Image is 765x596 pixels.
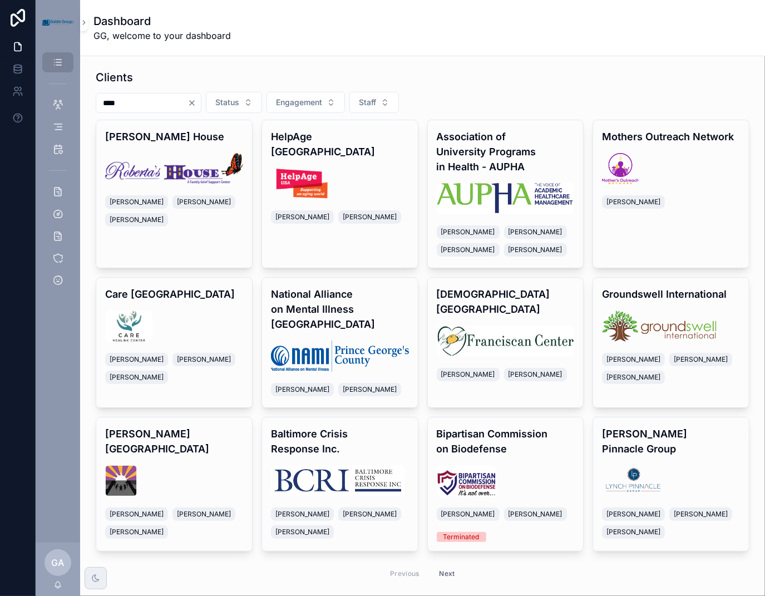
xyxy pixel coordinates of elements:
[606,528,660,536] span: [PERSON_NAME]
[606,510,660,519] span: [PERSON_NAME]
[105,311,152,342] img: logo.jpg
[602,153,639,184] img: logo.png
[593,120,749,268] a: Mothers Outreach Networklogo.png[PERSON_NAME]
[110,510,164,519] span: [PERSON_NAME]
[427,417,584,551] a: Bipartisan Commission on Biodefenselogo.jpg[PERSON_NAME][PERSON_NAME]Terminated
[36,45,80,305] div: scrollable content
[509,510,562,519] span: [PERSON_NAME]
[437,326,575,357] img: logo.jpg
[110,528,164,536] span: [PERSON_NAME]
[606,355,660,364] span: [PERSON_NAME]
[105,129,243,144] h4: [PERSON_NAME] House
[271,129,409,159] h4: HelpAge [GEOGRAPHIC_DATA]
[674,355,728,364] span: [PERSON_NAME]
[437,465,497,496] img: logo.jpg
[271,465,406,496] img: logo.png
[276,97,322,108] span: Engagement
[177,510,231,519] span: [PERSON_NAME]
[271,287,409,332] h4: National Alliance on Mental Illness [GEOGRAPHIC_DATA]
[602,287,740,302] h4: Groundswell International
[509,228,562,237] span: [PERSON_NAME]
[602,311,717,342] img: logo.png
[266,92,345,113] button: Select Button
[427,120,584,268] a: Association of University Programs in Health - AUPHAlogo.png[PERSON_NAME][PERSON_NAME][PERSON_NAM...
[261,120,418,268] a: HelpAge [GEOGRAPHIC_DATA]logo.png[PERSON_NAME][PERSON_NAME]
[443,532,480,542] div: Terminated
[42,19,73,25] img: App logo
[93,13,231,29] h1: Dashboard
[441,228,495,237] span: [PERSON_NAME]
[441,370,495,379] span: [PERSON_NAME]
[206,92,262,113] button: Select Button
[105,153,243,184] img: logo.png
[96,70,133,85] h1: Clients
[271,168,334,199] img: logo.png
[105,426,243,456] h4: [PERSON_NAME][GEOGRAPHIC_DATA]
[105,287,243,302] h4: Care [GEOGRAPHIC_DATA]
[593,277,749,408] a: Groundswell Internationallogo.png[PERSON_NAME][PERSON_NAME][PERSON_NAME]
[96,277,253,408] a: Care [GEOGRAPHIC_DATA]logo.jpg[PERSON_NAME][PERSON_NAME][PERSON_NAME]
[674,510,728,519] span: [PERSON_NAME]
[509,245,562,254] span: [PERSON_NAME]
[271,341,409,372] img: logo.png
[437,129,575,174] h4: Association of University Programs in Health - AUPHA
[359,97,376,108] span: Staff
[432,565,463,582] button: Next
[349,92,399,113] button: Select Button
[93,29,231,42] span: GG, welcome to your dashboard
[441,510,495,519] span: [PERSON_NAME]
[602,129,740,144] h4: Mothers Outreach Network
[437,287,575,317] h4: [DEMOGRAPHIC_DATA][GEOGRAPHIC_DATA]
[177,198,231,206] span: [PERSON_NAME]
[261,417,418,551] a: Baltimore Crisis Response Inc.logo.png[PERSON_NAME][PERSON_NAME][PERSON_NAME]
[110,373,164,382] span: [PERSON_NAME]
[606,198,660,206] span: [PERSON_NAME]
[52,556,65,569] span: GA
[441,245,495,254] span: [PERSON_NAME]
[437,183,575,214] img: logo.png
[343,510,397,519] span: [PERSON_NAME]
[275,385,329,394] span: [PERSON_NAME]
[275,528,329,536] span: [PERSON_NAME]
[593,417,749,551] a: [PERSON_NAME] Pinnacle Grouplogo.png[PERSON_NAME][PERSON_NAME][PERSON_NAME]
[96,417,253,551] a: [PERSON_NAME][GEOGRAPHIC_DATA]logo.png[PERSON_NAME][PERSON_NAME][PERSON_NAME]
[110,215,164,224] span: [PERSON_NAME]
[509,370,562,379] span: [PERSON_NAME]
[96,120,253,268] a: [PERSON_NAME] Houselogo.png[PERSON_NAME][PERSON_NAME][PERSON_NAME]
[437,426,575,456] h4: Bipartisan Commission on Biodefense
[110,355,164,364] span: [PERSON_NAME]
[427,277,584,408] a: [DEMOGRAPHIC_DATA][GEOGRAPHIC_DATA]logo.jpg[PERSON_NAME][PERSON_NAME]
[606,373,660,382] span: [PERSON_NAME]
[343,213,397,221] span: [PERSON_NAME]
[602,465,664,496] img: logo.png
[602,426,740,456] h4: [PERSON_NAME] Pinnacle Group
[110,198,164,206] span: [PERSON_NAME]
[275,510,329,519] span: [PERSON_NAME]
[105,465,137,496] img: logo.png
[261,277,418,408] a: National Alliance on Mental Illness [GEOGRAPHIC_DATA]logo.png[PERSON_NAME][PERSON_NAME]
[177,355,231,364] span: [PERSON_NAME]
[215,97,239,108] span: Status
[343,385,397,394] span: [PERSON_NAME]
[187,98,201,107] button: Clear
[271,426,409,456] h4: Baltimore Crisis Response Inc.
[275,213,329,221] span: [PERSON_NAME]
